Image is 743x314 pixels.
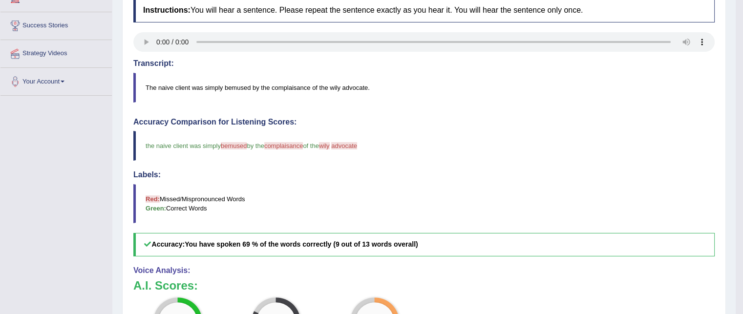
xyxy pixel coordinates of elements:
[221,142,247,149] span: bemused
[133,266,715,275] h4: Voice Analysis:
[0,12,112,37] a: Success Stories
[319,142,330,149] span: wily
[133,59,715,68] h4: Transcript:
[146,205,166,212] b: Green:
[143,6,191,14] b: Instructions:
[133,118,715,126] h4: Accuracy Comparison for Listening Scores:
[133,73,715,103] blockquote: The naive client was simply bemused by the complaisance of the wily advocate.
[264,142,303,149] span: complaisance
[133,279,198,292] b: A.I. Scores:
[133,170,715,179] h4: Labels:
[303,142,319,149] span: of the
[146,142,221,149] span: the naive client was simply
[0,68,112,92] a: Your Account
[247,142,264,149] span: by the
[331,142,357,149] span: advocate
[146,195,160,203] b: Red:
[133,233,715,256] h5: Accuracy:
[133,184,715,223] blockquote: Missed/Mispronounced Words Correct Words
[0,40,112,64] a: Strategy Videos
[185,240,418,248] b: You have spoken 69 % of the words correctly (9 out of 13 words overall)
